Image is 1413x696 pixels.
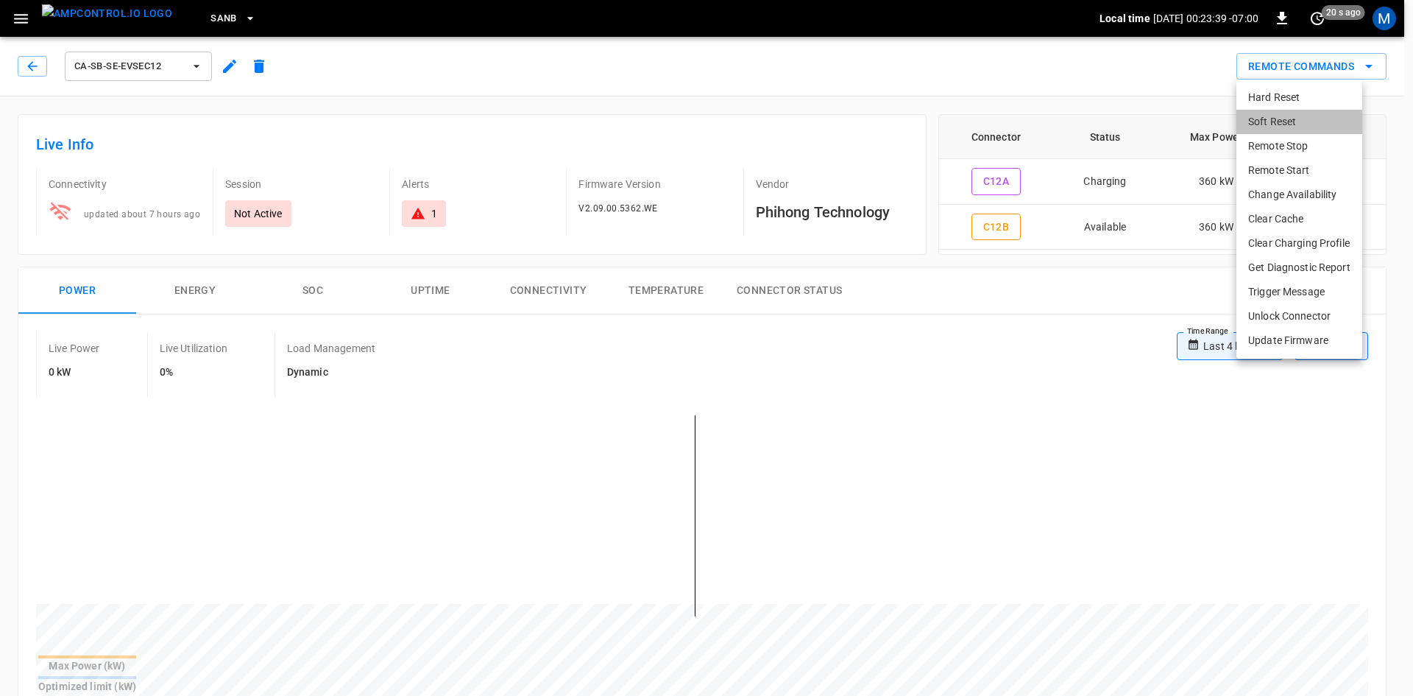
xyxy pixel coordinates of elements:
[1236,183,1362,207] li: Change Availability
[1236,256,1362,280] li: Get Diagnostic Report
[1236,110,1362,134] li: Soft Reset
[1236,328,1362,353] li: Update Firmware
[1236,158,1362,183] li: Remote Start
[1236,304,1362,328] li: Unlock Connector
[1236,231,1362,256] li: Clear Charging Profile
[1236,207,1362,231] li: Clear Cache
[1236,85,1362,110] li: Hard Reset
[1236,280,1362,304] li: Trigger Message
[1236,134,1362,158] li: Remote Stop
